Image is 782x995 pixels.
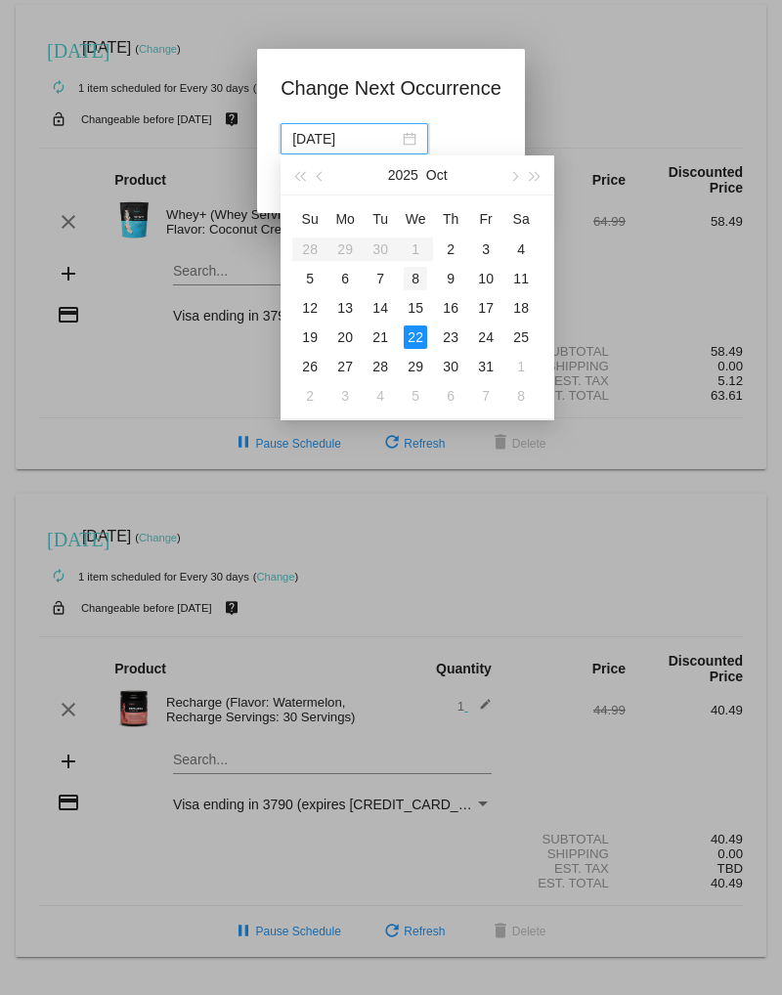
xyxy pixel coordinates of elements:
[363,203,398,235] th: Tue
[468,293,503,323] td: 10/17/2025
[363,323,398,352] td: 10/21/2025
[398,264,433,293] td: 10/8/2025
[509,325,533,349] div: 25
[398,352,433,381] td: 10/29/2025
[292,293,327,323] td: 10/12/2025
[468,235,503,264] td: 10/3/2025
[503,293,539,323] td: 10/18/2025
[433,203,468,235] th: Thu
[333,355,357,378] div: 27
[509,296,533,320] div: 18
[439,325,462,349] div: 23
[369,384,392,408] div: 4
[503,203,539,235] th: Sat
[292,203,327,235] th: Sun
[333,384,357,408] div: 3
[433,293,468,323] td: 10/16/2025
[311,155,332,195] button: Previous month (PageUp)
[327,293,363,323] td: 10/13/2025
[468,381,503,411] td: 11/7/2025
[433,264,468,293] td: 10/9/2025
[433,323,468,352] td: 10/23/2025
[509,355,533,378] div: 1
[474,325,498,349] div: 24
[281,72,501,104] h1: Change Next Occurrence
[369,325,392,349] div: 21
[327,203,363,235] th: Mon
[398,323,433,352] td: 10/22/2025
[333,267,357,290] div: 6
[369,267,392,290] div: 7
[433,352,468,381] td: 10/30/2025
[327,323,363,352] td: 10/20/2025
[474,267,498,290] div: 10
[398,381,433,411] td: 11/5/2025
[333,325,357,349] div: 20
[288,155,310,195] button: Last year (Control + left)
[398,293,433,323] td: 10/15/2025
[363,381,398,411] td: 11/4/2025
[474,355,498,378] div: 31
[404,296,427,320] div: 15
[363,352,398,381] td: 10/28/2025
[474,296,498,320] div: 17
[298,267,322,290] div: 5
[292,352,327,381] td: 10/26/2025
[502,155,524,195] button: Next month (PageDown)
[468,264,503,293] td: 10/10/2025
[439,355,462,378] div: 30
[388,155,418,195] button: 2025
[292,264,327,293] td: 10/5/2025
[333,296,357,320] div: 13
[369,296,392,320] div: 14
[503,381,539,411] td: 11/8/2025
[404,384,427,408] div: 5
[298,296,322,320] div: 12
[439,238,462,261] div: 2
[503,323,539,352] td: 10/25/2025
[398,203,433,235] th: Wed
[292,323,327,352] td: 10/19/2025
[327,352,363,381] td: 10/27/2025
[503,235,539,264] td: 10/4/2025
[404,355,427,378] div: 29
[363,264,398,293] td: 10/7/2025
[474,384,498,408] div: 7
[468,323,503,352] td: 10/24/2025
[298,384,322,408] div: 2
[292,381,327,411] td: 11/2/2025
[509,238,533,261] div: 4
[433,235,468,264] td: 10/2/2025
[327,381,363,411] td: 11/3/2025
[439,267,462,290] div: 9
[298,355,322,378] div: 26
[503,352,539,381] td: 11/1/2025
[439,296,462,320] div: 16
[433,381,468,411] td: 11/6/2025
[525,155,546,195] button: Next year (Control + right)
[509,267,533,290] div: 11
[327,264,363,293] td: 10/6/2025
[468,203,503,235] th: Fri
[292,128,399,150] input: Select date
[426,155,448,195] button: Oct
[468,352,503,381] td: 10/31/2025
[404,267,427,290] div: 8
[298,325,322,349] div: 19
[509,384,533,408] div: 8
[439,384,462,408] div: 6
[363,293,398,323] td: 10/14/2025
[503,264,539,293] td: 10/11/2025
[474,238,498,261] div: 3
[369,355,392,378] div: 28
[404,325,427,349] div: 22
